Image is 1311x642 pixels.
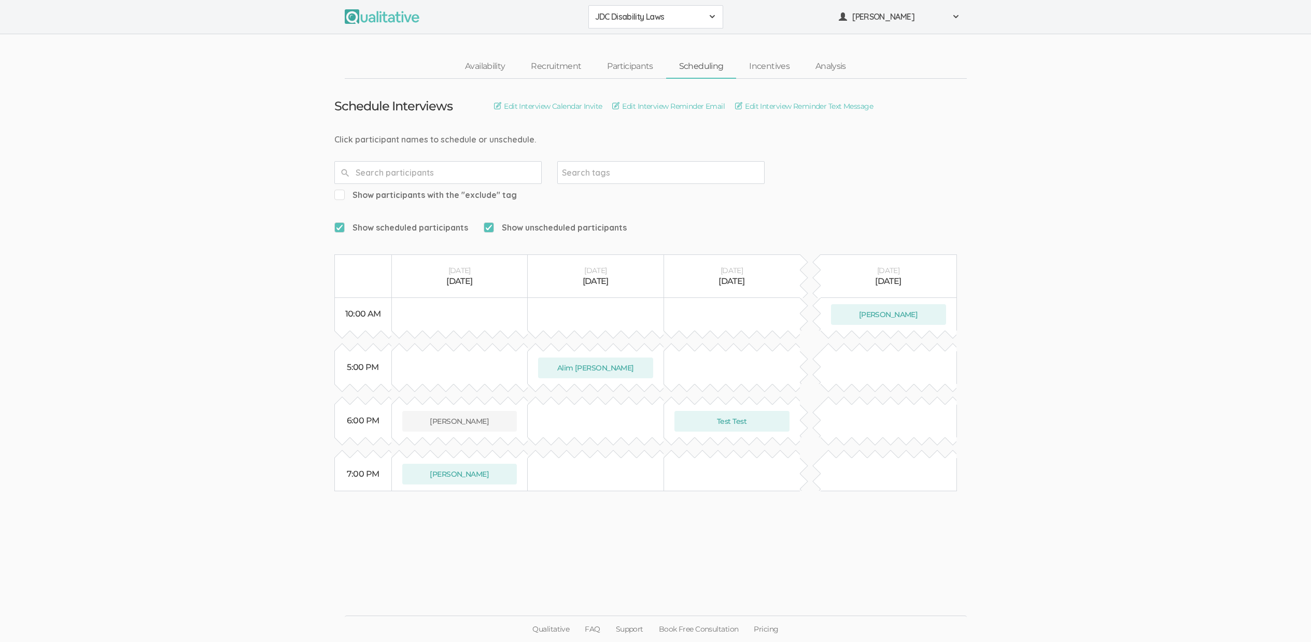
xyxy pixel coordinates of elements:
button: [PERSON_NAME] [402,464,517,484]
a: Edit Interview Reminder Text Message [735,101,873,112]
button: Alim [PERSON_NAME] [538,358,653,378]
iframe: Chat Widget [1259,592,1311,642]
div: [DATE] [831,265,946,276]
div: Click participant names to schedule or unschedule. [334,134,977,146]
a: Analysis [802,55,859,78]
div: [DATE] [831,276,946,288]
div: 10:00 AM [345,308,381,320]
div: [DATE] [674,276,790,288]
button: [PERSON_NAME] [832,5,967,28]
a: Support [608,616,651,642]
a: Edit Interview Calendar Invite [494,101,602,112]
button: Test Test [674,411,790,432]
a: Participants [594,55,666,78]
img: Qualitative [345,9,419,24]
div: 7:00 PM [345,468,381,480]
div: [DATE] [538,276,653,288]
button: [PERSON_NAME] [831,304,946,325]
a: Qualitative [525,616,577,642]
input: Search tags [562,166,627,179]
a: Recruitment [518,55,594,78]
a: Scheduling [666,55,737,78]
div: 6:00 PM [345,415,381,427]
span: JDC Disability Laws [595,11,703,23]
a: Availability [452,55,518,78]
span: Show scheduled participants [334,222,468,234]
div: [DATE] [402,265,517,276]
span: [PERSON_NAME] [852,11,946,23]
a: Pricing [746,616,786,642]
div: [DATE] [674,265,790,276]
a: Book Free Consultation [651,616,746,642]
span: Show unscheduled participants [484,222,627,234]
a: FAQ [577,616,608,642]
div: 5:00 PM [345,362,381,374]
div: [DATE] [538,265,653,276]
button: JDC Disability Laws [588,5,723,28]
div: [DATE] [402,276,517,288]
h3: Schedule Interviews [334,99,453,113]
button: [PERSON_NAME] [402,411,517,432]
a: Edit Interview Reminder Email [612,101,725,112]
span: Show participants with the "exclude" tag [334,189,517,201]
input: Search participants [334,161,542,184]
a: Incentives [736,55,802,78]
